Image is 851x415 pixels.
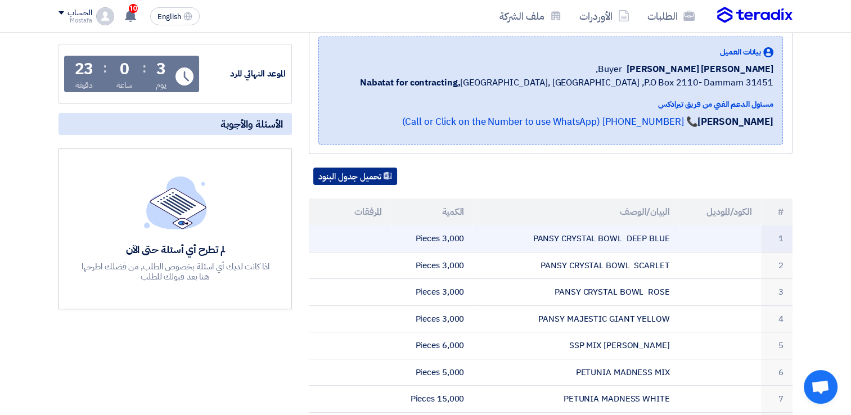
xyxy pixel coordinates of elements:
[67,8,92,18] div: الحساب
[473,225,678,252] td: PANSY CRYSTAL BOWL DEEP BLUE
[220,118,283,130] span: الأسئلة والأجوبة
[96,7,114,25] img: profile_test.png
[142,58,146,78] div: :
[761,332,793,359] td: 5
[761,305,793,332] td: 4
[313,168,397,186] button: تحميل جدول البنود
[473,332,678,359] td: [PERSON_NAME] SSP MIX
[473,305,678,332] td: PANSY MAJESTIC GIANT YELLOW
[570,3,638,29] a: الأوردرات
[116,79,133,91] div: ساعة
[490,3,570,29] a: ملف الشركة
[761,199,793,225] th: #
[156,79,166,91] div: يوم
[596,62,622,76] span: Buyer,
[75,61,94,77] div: 23
[157,13,181,21] span: English
[679,199,761,225] th: الكود/الموديل
[717,7,793,24] img: Teradix logo
[761,252,793,279] td: 2
[144,176,207,229] img: empty_state_list.svg
[80,261,271,282] div: اذا كانت لديك أي اسئلة بخصوص الطلب, من فضلك اطرحها هنا بعد قبولك للطلب
[720,46,761,58] span: بيانات العميل
[309,199,391,225] th: المرفقات
[473,279,678,306] td: PANSY CRYSTAL BOWL ROSE
[761,225,793,252] td: 1
[391,332,473,359] td: 6,000 Pieces
[473,252,678,279] td: PANSY CRYSTAL BOWL SCARLET
[80,243,271,256] div: لم تطرح أي أسئلة حتى الآن
[391,305,473,332] td: 3,000 Pieces
[201,67,286,80] div: الموعد النهائي للرد
[804,370,838,404] div: Open chat
[391,252,473,279] td: 3,000 Pieces
[391,225,473,252] td: 3,000 Pieces
[473,359,678,386] td: PETUNIA MADNESS MIX
[360,76,461,89] b: Nabatat for contracting,
[761,386,793,413] td: 7
[129,4,138,13] span: 10
[150,7,200,25] button: English
[627,62,773,76] span: [PERSON_NAME] [PERSON_NAME]
[473,386,678,413] td: PETUNIA MADNESS WHITE
[360,76,773,89] span: [GEOGRAPHIC_DATA], [GEOGRAPHIC_DATA] ,P.O Box 2110- Dammam 31451
[120,61,129,77] div: 0
[638,3,704,29] a: الطلبات
[391,199,473,225] th: الكمية
[360,98,773,110] div: مسئول الدعم الفني من فريق تيرادكس
[58,17,92,24] div: Mostafa
[402,115,697,129] a: 📞 [PHONE_NUMBER] (Call or Click on the Number to use WhatsApp)
[473,199,678,225] th: البيان/الوصف
[761,279,793,306] td: 3
[75,79,93,91] div: دقيقة
[761,359,793,386] td: 6
[391,359,473,386] td: 5,000 Pieces
[103,58,107,78] div: :
[697,115,773,129] strong: [PERSON_NAME]
[156,61,166,77] div: 3
[391,279,473,306] td: 3,000 Pieces
[391,386,473,413] td: 15,000 Pieces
